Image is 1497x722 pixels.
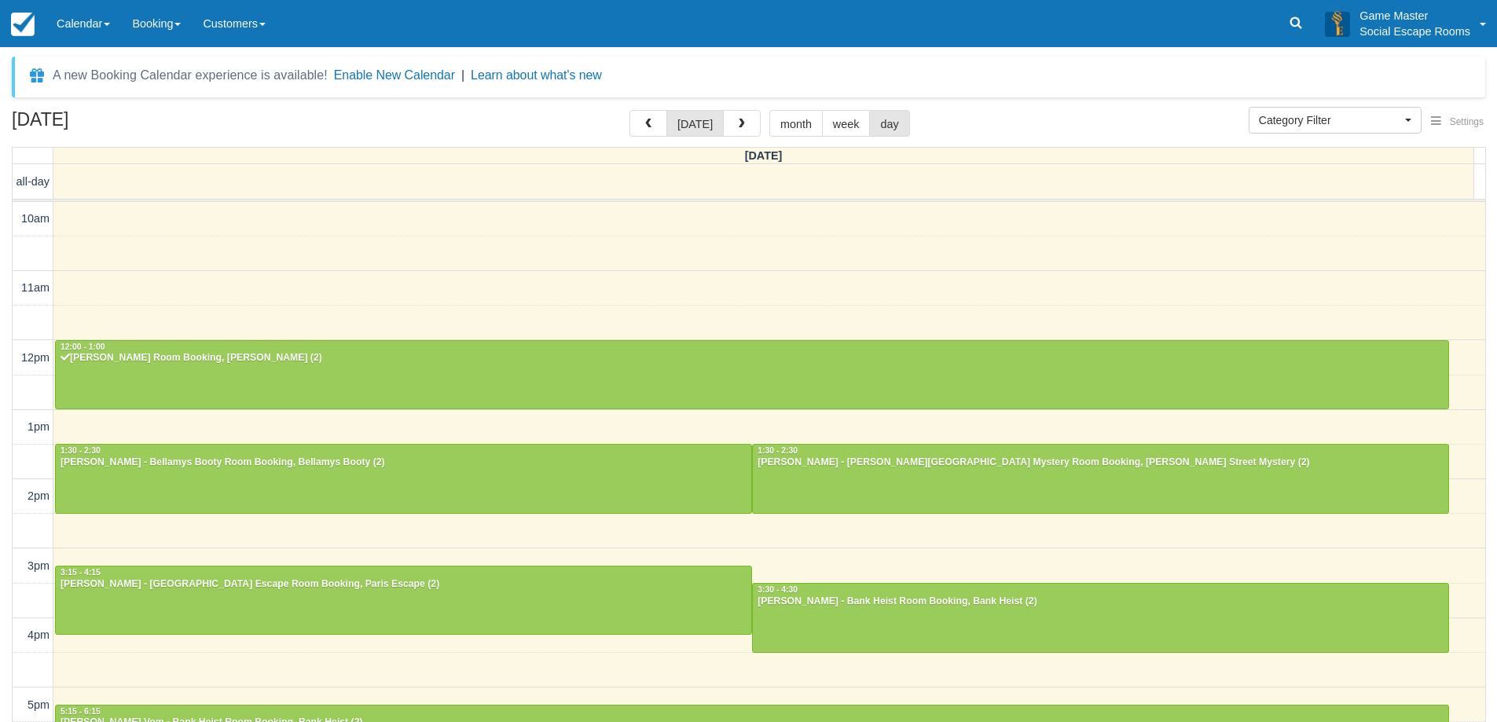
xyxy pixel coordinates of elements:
span: 10am [21,212,50,225]
img: A3 [1325,11,1350,36]
p: Game Master [1359,8,1470,24]
span: | [461,68,464,82]
span: Settings [1450,116,1484,127]
button: Settings [1422,111,1493,134]
span: 12pm [21,351,50,364]
button: day [869,110,909,137]
button: Enable New Calendar [334,68,455,83]
a: 3:30 - 4:30[PERSON_NAME] - Bank Heist Room Booking, Bank Heist (2) [752,583,1449,652]
span: 1pm [28,420,50,433]
div: [PERSON_NAME] - Bank Heist Room Booking, Bank Heist (2) [757,596,1444,608]
span: [DATE] [745,149,783,162]
button: month [769,110,823,137]
p: Social Escape Rooms [1359,24,1470,39]
span: 1:30 - 2:30 [61,446,101,455]
div: A new Booking Calendar experience is available! [53,66,328,85]
button: week [822,110,871,137]
span: all-day [17,175,50,188]
button: Category Filter [1249,107,1422,134]
a: 12:00 - 1:00[PERSON_NAME] Room Booking, [PERSON_NAME] (2) [55,340,1449,409]
span: 5pm [28,698,50,711]
div: [PERSON_NAME] Room Booking, [PERSON_NAME] (2) [60,352,1444,365]
a: 1:30 - 2:30[PERSON_NAME] - [PERSON_NAME][GEOGRAPHIC_DATA] Mystery Room Booking, [PERSON_NAME] Str... [752,444,1449,513]
button: [DATE] [666,110,724,137]
span: 1:30 - 2:30 [758,446,798,455]
span: 2pm [28,489,50,502]
h2: [DATE] [12,110,211,139]
span: 3:15 - 4:15 [61,568,101,577]
div: [PERSON_NAME] - [GEOGRAPHIC_DATA] Escape Room Booking, Paris Escape (2) [60,578,747,591]
a: Learn about what's new [471,68,602,82]
span: 3pm [28,559,50,572]
a: 3:15 - 4:15[PERSON_NAME] - [GEOGRAPHIC_DATA] Escape Room Booking, Paris Escape (2) [55,566,752,635]
span: 5:15 - 6:15 [61,707,101,716]
span: 4pm [28,629,50,641]
span: 12:00 - 1:00 [61,343,105,351]
div: [PERSON_NAME] - [PERSON_NAME][GEOGRAPHIC_DATA] Mystery Room Booking, [PERSON_NAME] Street Mystery... [757,456,1444,469]
a: 1:30 - 2:30[PERSON_NAME] - Bellamys Booty Room Booking, Bellamys Booty (2) [55,444,752,513]
span: Category Filter [1259,112,1401,128]
span: 11am [21,281,50,294]
div: [PERSON_NAME] - Bellamys Booty Room Booking, Bellamys Booty (2) [60,456,747,469]
img: checkfront-main-nav-mini-logo.png [11,13,35,36]
span: 3:30 - 4:30 [758,585,798,594]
